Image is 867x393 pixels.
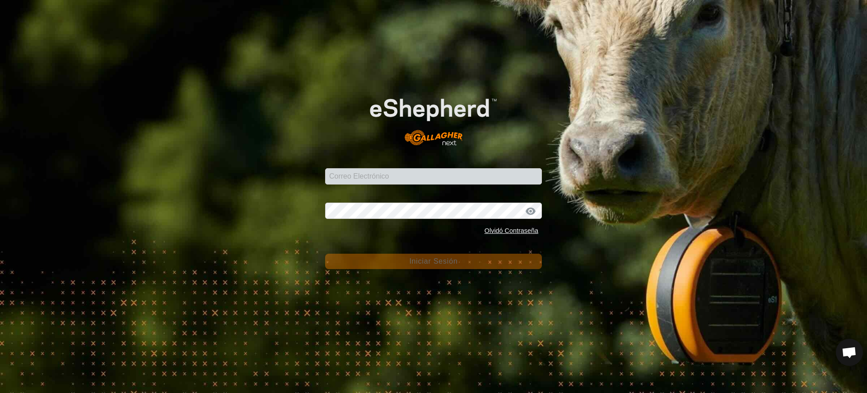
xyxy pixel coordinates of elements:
[409,257,457,265] span: Iniciar Sesión
[836,339,863,366] div: Chat abierto
[325,254,542,269] button: Iniciar Sesión
[485,227,538,234] a: Olvidó Contraseña
[325,168,542,185] input: Correo Electrónico
[347,80,520,155] img: Logo de eShepherd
